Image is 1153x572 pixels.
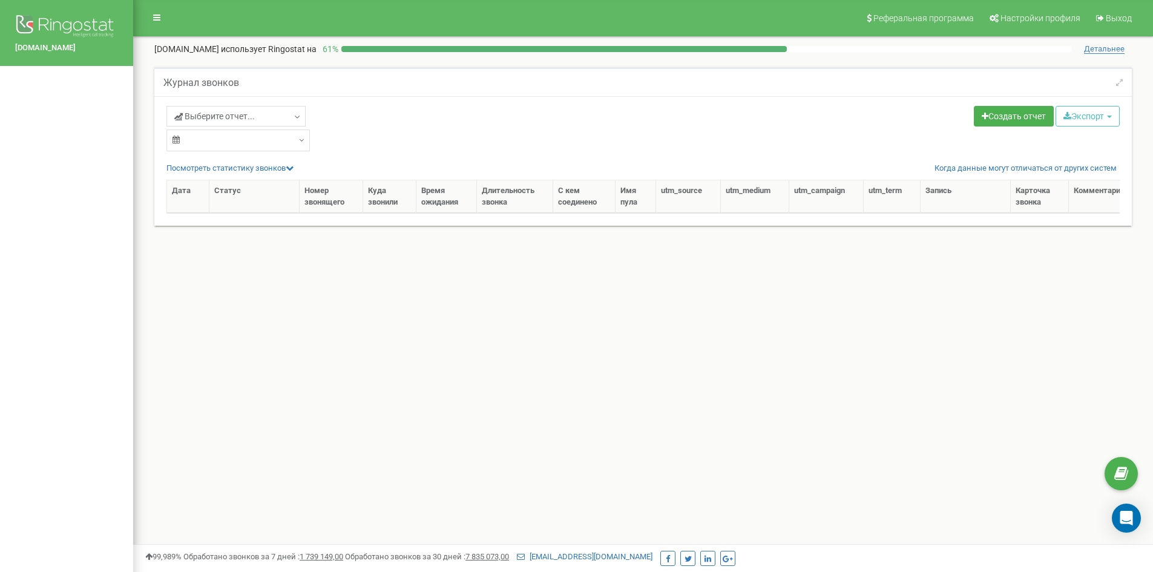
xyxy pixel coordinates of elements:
[553,180,616,213] th: С кем соединено
[166,163,294,173] a: Посмотреть cтатистику звонков
[163,77,239,88] h5: Журнал звонков
[1056,106,1120,127] button: Экспорт
[363,180,416,213] th: Куда звонили
[416,180,477,213] th: Время ожидания
[517,552,652,561] a: [EMAIL_ADDRESS][DOMAIN_NAME]
[477,180,553,213] th: Длительность звонка
[15,12,118,42] img: Ringostat logo
[1106,13,1132,23] span: Выход
[183,552,343,561] span: Обработано звонков за 7 дней :
[1112,504,1141,533] div: Open Intercom Messenger
[465,552,509,561] u: 7 835 073,00
[656,180,721,213] th: utm_source
[145,552,182,561] span: 99,989%
[974,106,1054,127] a: Создать отчет
[300,180,363,213] th: Номер звонящего
[1011,180,1069,213] th: Карточка звонка
[15,42,118,54] a: [DOMAIN_NAME]
[921,180,1011,213] th: Запись
[221,44,317,54] span: использует Ringostat на
[166,106,306,127] a: Выберите отчет...
[616,180,656,213] th: Имя пула
[300,552,343,561] u: 1 739 149,00
[174,110,255,122] span: Выберите отчет...
[721,180,789,213] th: utm_medium
[873,13,974,23] span: Реферальная программа
[864,180,921,213] th: utm_term
[1084,44,1125,54] span: Детальнее
[209,180,300,213] th: Статус
[345,552,509,561] span: Обработано звонков за 30 дней :
[1069,180,1143,213] th: Комментарии
[317,43,341,55] p: 61 %
[1000,13,1080,23] span: Настройки профиля
[935,163,1117,174] a: Когда данные могут отличаться от других систем
[789,180,864,213] th: utm_campaign
[154,43,317,55] p: [DOMAIN_NAME]
[167,180,209,213] th: Дата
